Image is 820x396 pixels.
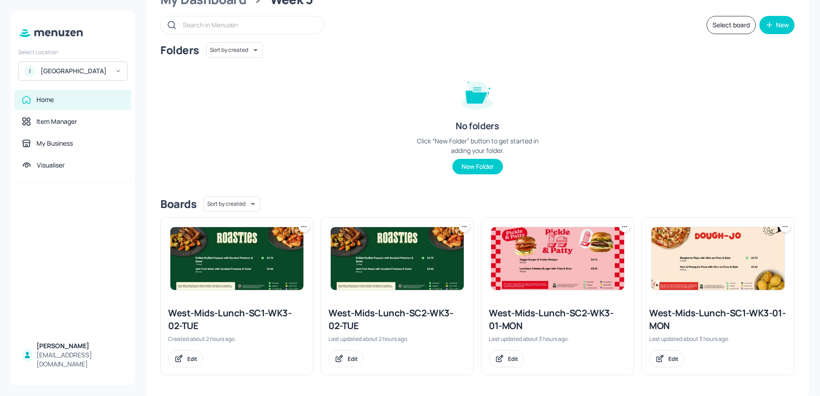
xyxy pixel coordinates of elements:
div: Sort by created [204,195,260,213]
div: Sort by created [206,41,263,59]
button: New Folder [452,159,503,174]
div: Home [36,95,54,104]
div: I [24,66,35,76]
button: New [759,16,794,34]
div: My Business [36,139,73,148]
div: Created about 2 hours ago. [168,335,306,343]
div: Last updated about 3 hours ago. [649,335,787,343]
div: Boards [160,197,196,211]
div: Edit [348,355,358,363]
img: 2025-09-18-17581964037504lpwgsxlmuq.jpeg [651,227,784,290]
div: Edit [668,355,678,363]
div: [PERSON_NAME] [36,341,124,350]
div: Click “New Folder” button to get started in adding your folder. [409,136,546,155]
button: Select board [707,16,756,34]
img: 2025-09-18-1758197754598idefmfav3fa.jpeg [170,227,303,290]
div: West-Mids-Lunch-SC2-WK3-02-TUE [328,307,466,332]
div: Select Location [18,48,128,56]
input: Search in Menuzen [183,18,315,31]
div: Visualiser [37,161,65,170]
div: [EMAIL_ADDRESS][DOMAIN_NAME] [36,350,124,369]
div: Folders [160,43,199,57]
div: Item Manager [36,117,77,126]
div: West-Mids-Lunch-SC1-WK3-02-TUE [168,307,306,332]
div: West-Mids-Lunch-SC2-WK3-01-MON [489,307,626,332]
img: folder-empty [455,71,500,116]
div: West-Mids-Lunch-SC1-WK3-01-MON [649,307,787,332]
div: Last updated about 2 hours ago. [328,335,466,343]
div: Edit [187,355,197,363]
img: 2025-09-18-1758197754598idefmfav3fa.jpeg [331,227,464,290]
div: [GEOGRAPHIC_DATA] [41,66,109,76]
div: Edit [508,355,518,363]
div: New [776,22,789,28]
div: No folders [456,120,499,132]
div: Last updated about 3 hours ago. [489,335,626,343]
img: 2025-09-18-1758196750922zjcc6jleihe.jpeg [491,227,624,290]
